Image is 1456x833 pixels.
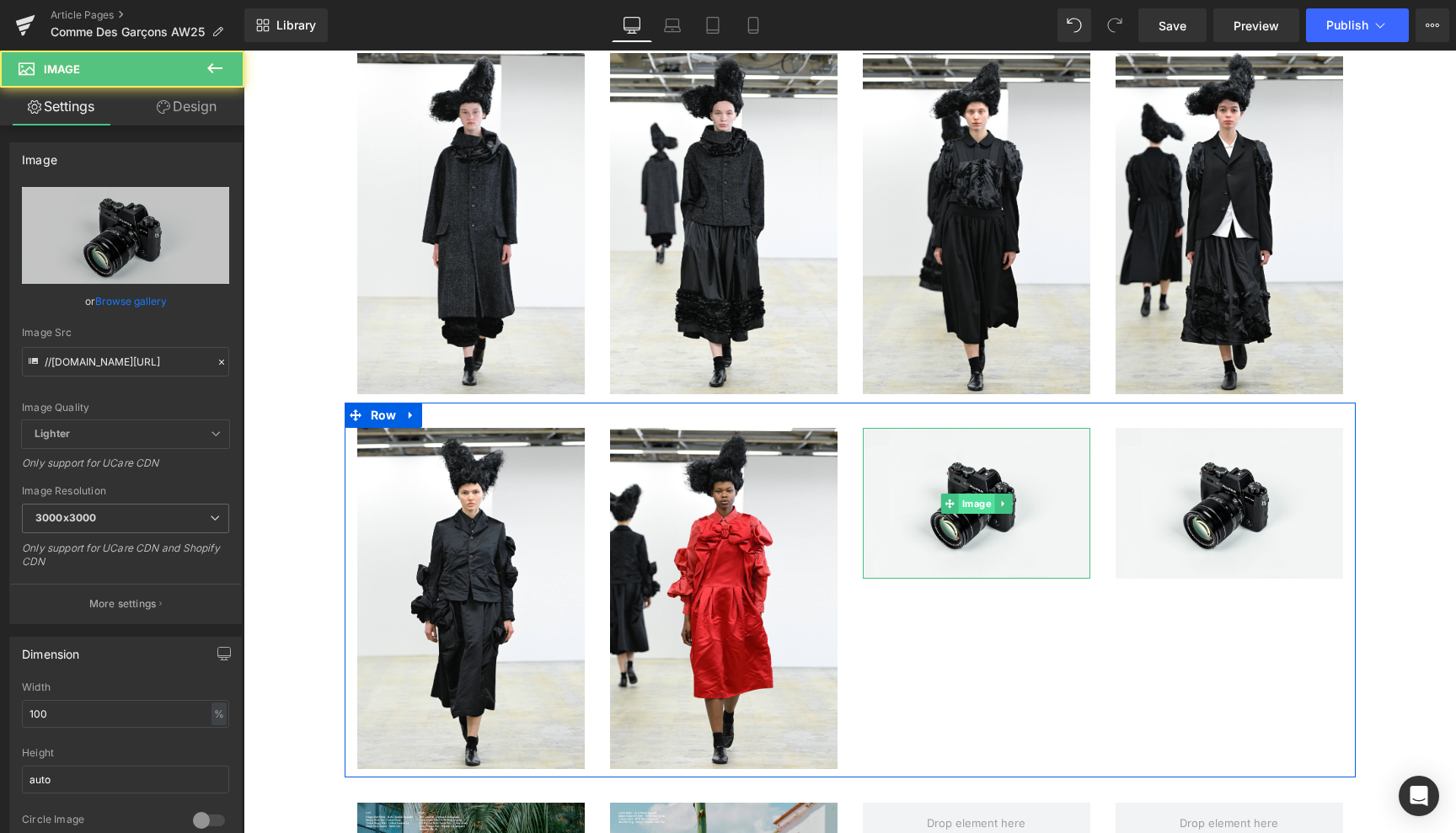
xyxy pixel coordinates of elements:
[1306,8,1409,42] button: Publish
[126,88,248,125] a: Design
[44,62,80,76] span: Image
[1098,8,1132,42] button: Redo
[733,8,773,42] a: Mobile
[22,347,229,376] input: Link
[276,18,316,33] span: Library
[51,8,244,22] a: Article Pages
[1234,17,1279,35] span: Preview
[35,427,70,440] b: Lighter
[10,584,241,623] button: More settings
[89,596,157,611] p: More settings
[22,542,229,579] div: Only support for UCare CDN and Shopify CDN
[22,638,80,661] div: Dimension
[1057,8,1091,42] button: Undo
[22,292,229,310] div: or
[244,8,328,42] a: New Library
[693,8,733,42] a: Tablet
[51,25,205,39] span: Comme Des Garçons AW25
[22,813,176,830] div: Circle Image
[157,352,179,377] a: Expand / Collapse
[22,747,229,759] div: Height
[35,511,96,524] b: 3000x3000
[715,443,751,463] span: Image
[22,700,229,728] input: auto
[211,702,227,725] div: %
[22,485,229,497] div: Image Resolution
[751,443,768,463] a: Expand / Collapse
[22,327,229,339] div: Image Src
[95,286,167,316] a: Browse gallery
[123,352,158,377] span: Row
[1213,8,1299,42] a: Preview
[22,766,229,793] input: auto
[22,457,229,481] div: Only support for UCare CDN
[1159,17,1186,35] span: Save
[22,143,57,167] div: Image
[1326,19,1368,32] span: Publish
[22,681,229,693] div: Width
[612,8,652,42] a: Desktop
[1416,8,1449,42] button: More
[652,8,693,42] a: Laptop
[1399,776,1439,816] div: Open Intercom Messenger
[22,402,229,414] div: Image Quality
